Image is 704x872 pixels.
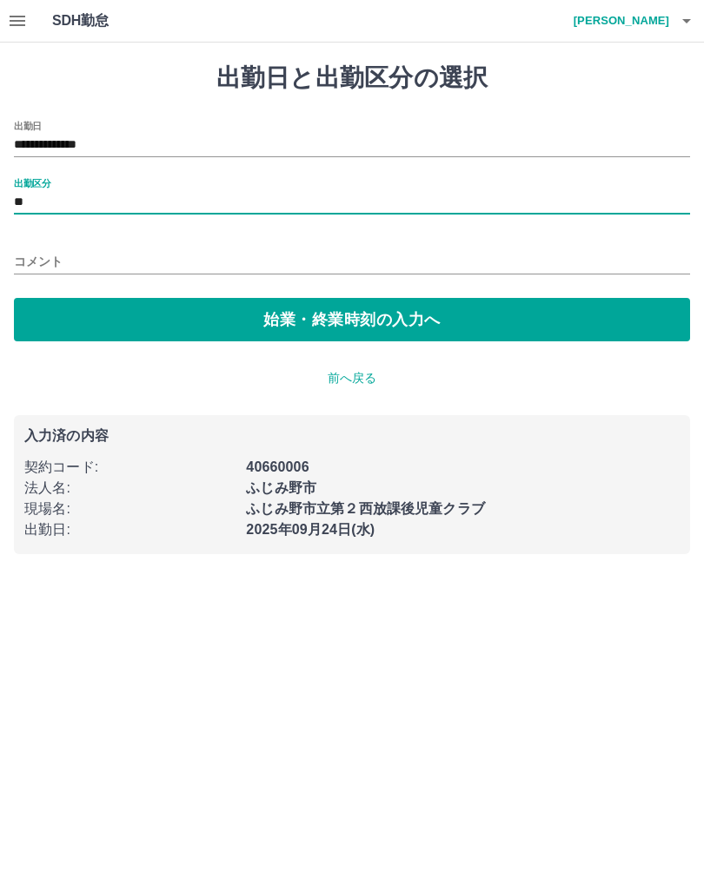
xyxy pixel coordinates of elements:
[14,119,42,132] label: 出勤日
[24,478,236,499] p: 法人名 :
[24,499,236,519] p: 現場名 :
[14,369,690,387] p: 前へ戻る
[14,63,690,93] h1: 出勤日と出勤区分の選択
[14,298,690,341] button: 始業・終業時刻の入力へ
[24,429,680,443] p: 入力済の内容
[24,519,236,540] p: 出勤日 :
[246,522,375,537] b: 2025年09月24日(水)
[14,176,50,189] label: 出勤区分
[246,459,309,474] b: 40660006
[24,457,236,478] p: 契約コード :
[246,480,316,495] b: ふじみ野市
[246,501,485,516] b: ふじみ野市立第２西放課後児童クラブ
